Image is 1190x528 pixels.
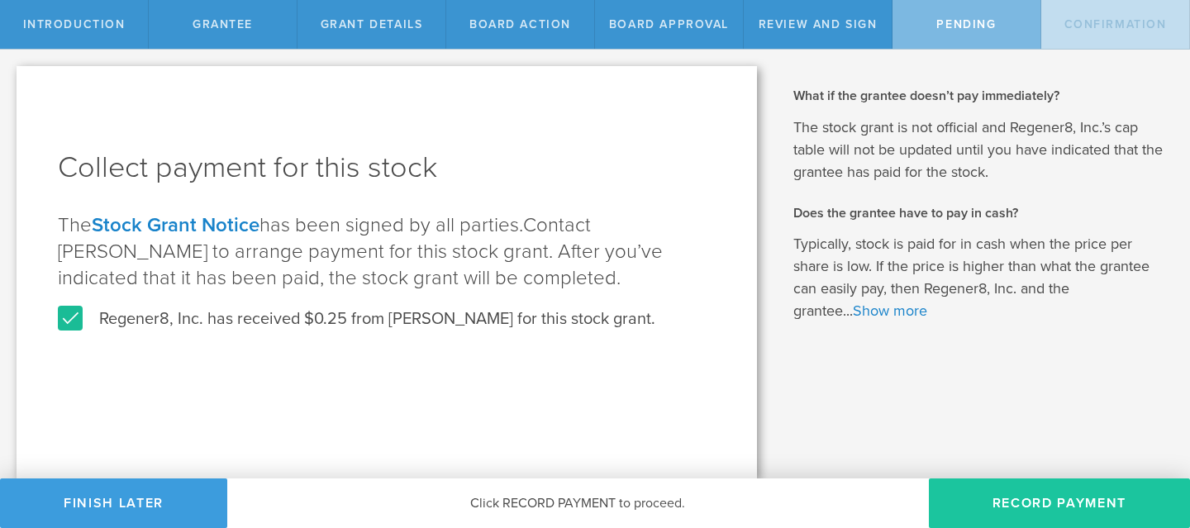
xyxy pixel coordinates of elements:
[58,148,716,188] h1: Collect payment for this stock
[936,17,996,31] span: Pending
[793,233,1165,322] p: Typically, stock is paid for in cash when the price per share is low. If the price is higher than...
[321,17,423,31] span: Grant Details
[609,17,729,31] span: Board Approval
[853,302,927,320] a: Show more
[1107,399,1190,478] iframe: Chat Widget
[58,212,716,292] p: The has been signed by all parties.
[793,117,1165,183] p: The stock grant is not official and Regener8, Inc.’s cap table will not be updated until you have...
[92,213,259,237] a: Stock Grant Notice
[58,308,655,330] label: Regener8, Inc. has received $0.25 from [PERSON_NAME] for this stock grant.
[469,17,571,31] span: Board Action
[1064,17,1167,31] span: Confirmation
[793,87,1165,105] h2: What if the grantee doesn’t pay immediately?
[193,17,253,31] span: Grantee
[23,17,126,31] span: Introduction
[793,204,1165,222] h2: Does the grantee have to pay in cash?
[759,17,878,31] span: Review and Sign
[929,478,1190,528] button: Record Payment
[470,495,685,511] span: Click RECORD PAYMENT to proceed.
[58,213,663,290] span: Contact [PERSON_NAME] to arrange payment for this stock grant. After you’ve indicated that it has...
